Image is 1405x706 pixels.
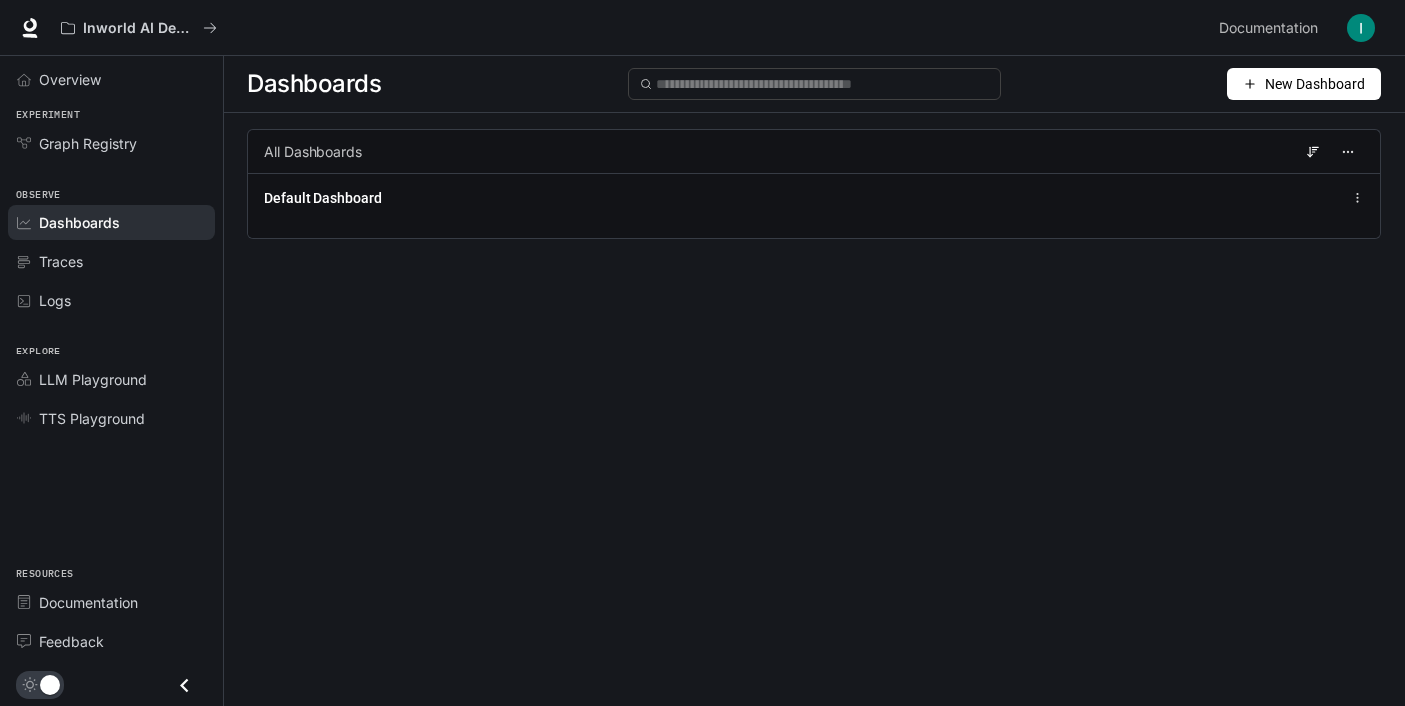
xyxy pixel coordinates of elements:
button: Close drawer [162,665,207,706]
span: Graph Registry [39,133,137,154]
span: Overview [39,69,101,90]
span: New Dashboard [1265,73,1365,95]
span: Dashboards [39,212,120,233]
span: Feedback [39,631,104,652]
button: New Dashboard [1227,68,1381,100]
span: LLM Playground [39,369,147,390]
a: Dashboards [8,205,215,240]
span: Logs [39,290,71,311]
span: Dashboards [247,64,381,104]
span: All Dashboards [264,142,362,162]
span: Documentation [39,592,138,613]
a: Feedback [8,624,215,659]
a: Documentation [1211,8,1333,48]
span: Dark mode toggle [40,673,60,695]
a: Traces [8,244,215,279]
img: User avatar [1347,14,1375,42]
a: Overview [8,62,215,97]
span: Traces [39,251,83,272]
a: Logs [8,283,215,318]
p: Inworld AI Demos [83,20,195,37]
a: TTS Playground [8,401,215,436]
a: Documentation [8,585,215,620]
span: TTS Playground [39,408,145,429]
a: Default Dashboard [264,188,382,208]
a: Graph Registry [8,126,215,161]
a: LLM Playground [8,362,215,397]
button: User avatar [1341,8,1381,48]
button: All workspaces [52,8,226,48]
span: Documentation [1219,16,1318,41]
